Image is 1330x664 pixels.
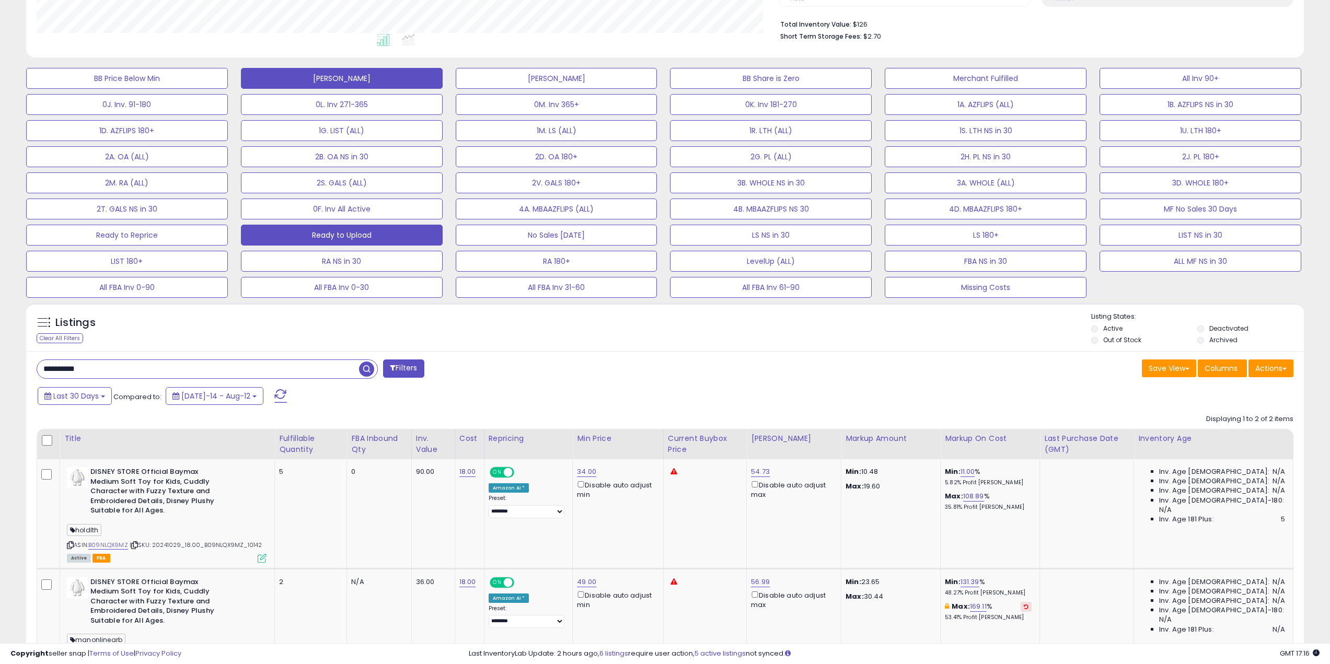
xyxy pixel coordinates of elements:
[489,433,569,444] div: Repricing
[67,467,267,561] div: ASIN:
[885,251,1086,272] button: FBA NS in 30
[26,94,228,115] button: 0J. Inv. 91-180
[241,199,443,219] button: 0F. Inv All Active
[26,172,228,193] button: 2M. RA (ALL)
[1100,120,1301,141] button: 1U. LTH 180+
[456,225,657,246] button: No Sales [DATE]
[945,491,963,501] b: Max:
[1159,467,1269,476] span: Inv. Age [DEMOGRAPHIC_DATA]:
[577,479,655,499] div: Disable auto adjust min
[751,577,770,587] a: 56.99
[241,251,443,272] button: RA NS in 30
[670,277,872,298] button: All FBA Inv 61-90
[846,591,864,601] strong: Max:
[1103,335,1141,344] label: Out of Stock
[64,433,270,444] div: Title
[67,554,91,563] span: All listings currently available for purchase on Amazon
[181,391,250,401] span: [DATE]-14 - Aug-12
[241,120,443,141] button: 1G. LIST (ALL)
[67,467,88,488] img: 31lL5gOXoRL._SL40_.jpg
[1209,335,1238,344] label: Archived
[599,648,628,658] a: 6 listings
[351,467,403,476] div: 0
[1159,605,1284,615] span: Inv. Age [DEMOGRAPHIC_DATA]-180:
[1138,433,1289,444] div: Inventory Age
[241,94,443,115] button: 0L. Inv 271-365
[1273,587,1285,596] span: N/A
[456,120,657,141] button: 1M. LS (ALL)
[1159,615,1172,624] span: N/A
[780,17,1286,30] li: $126
[1159,505,1172,515] span: N/A
[846,481,864,491] strong: Max:
[751,589,833,610] div: Disable auto adjust max
[67,577,88,598] img: 31lL5gOXoRL._SL40_.jpg
[1273,476,1285,486] span: N/A
[846,577,932,587] p: 23.65
[491,468,504,477] span: ON
[489,483,529,493] div: Amazon AI *
[670,172,872,193] button: 3B. WHOLE NS in 30
[1273,577,1285,587] span: N/A
[1103,324,1123,333] label: Active
[383,359,424,378] button: Filters
[670,225,872,246] button: LS NS in 30
[846,482,932,491] p: 19.60
[945,433,1035,444] div: Markup on Cost
[1248,359,1293,377] button: Actions
[1159,515,1214,524] span: Inv. Age 181 Plus:
[670,68,872,89] button: BB Share is Zero
[459,433,480,444] div: Cost
[241,146,443,167] button: 2B. OA NS in 30
[970,601,987,612] a: 169.11
[491,578,504,587] span: ON
[885,172,1086,193] button: 3A. WHOLE (ALL)
[945,602,1032,621] div: %
[279,467,339,476] div: 5
[1159,587,1269,596] span: Inv. Age [DEMOGRAPHIC_DATA]:
[456,251,657,272] button: RA 180+
[780,32,862,41] b: Short Term Storage Fees:
[241,68,443,89] button: [PERSON_NAME]
[846,467,861,476] strong: Min:
[53,391,99,401] span: Last 30 Days
[577,577,596,587] a: 49.00
[351,577,403,587] div: N/A
[279,577,339,587] div: 2
[90,577,217,628] b: DISNEY STORE Official Baymax Medium Soft Toy for Kids, Cuddly Character with Fuzzy Texture and Em...
[1209,324,1248,333] label: Deactivated
[113,392,161,402] span: Compared to:
[26,277,228,298] button: All FBA Inv 0-90
[512,578,529,587] span: OFF
[351,433,407,455] div: FBA inbound Qty
[26,199,228,219] button: 2T. GALS NS in 30
[26,146,228,167] button: 2A. OA (ALL)
[459,577,476,587] a: 18.00
[945,577,1032,597] div: %
[1273,625,1285,634] span: N/A
[10,648,49,658] strong: Copyright
[37,333,83,343] div: Clear All Filters
[846,467,932,476] p: 10.48
[456,146,657,167] button: 2D. OA 180+
[459,467,476,477] a: 18.00
[456,172,657,193] button: 2V. GALS 180+
[130,541,262,549] span: | SKU: 20241029_18.00_B09NLQX9MZ_10142
[10,649,181,659] div: seller snap | |
[945,479,1032,486] p: 5.82% Profit [PERSON_NAME]
[90,467,217,518] b: DISNEY STORE Official Baymax Medium Soft Toy for Kids, Cuddly Character with Fuzzy Texture and Em...
[945,589,1032,597] p: 48.27% Profit [PERSON_NAME]
[456,199,657,219] button: 4A. MBAAZFLIPS (ALL)
[1273,467,1285,476] span: N/A
[416,433,450,455] div: Inv. value
[26,251,228,272] button: LIST 180+
[885,146,1086,167] button: 2H. PL NS in 30
[1100,68,1301,89] button: All Inv 90+
[489,593,529,603] div: Amazon AI *
[88,541,128,550] a: B09NLQX9MZ
[279,433,342,455] div: Fulfillable Quantity
[846,577,861,587] strong: Min:
[577,433,659,444] div: Min Price
[885,120,1086,141] button: 1S. LTH NS in 30
[885,94,1086,115] button: 1A. AZFLIPS (ALL)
